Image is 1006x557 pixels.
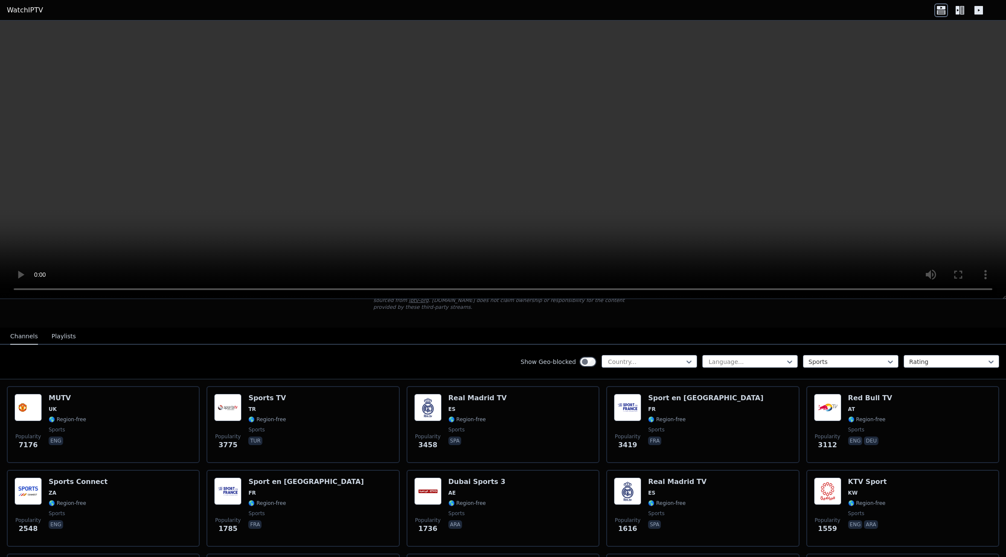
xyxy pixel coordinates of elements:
span: 🌎 Region-free [448,416,486,423]
img: Real Madrid TV [414,394,442,421]
span: ES [448,406,456,413]
img: Sports TV [214,394,241,421]
p: [DOMAIN_NAME] does not host or serve any video content directly. All streams available here are s... [373,290,633,311]
span: AT [848,406,855,413]
span: Popularity [415,517,441,524]
p: eng [848,437,863,445]
span: 🌎 Region-free [248,500,286,507]
img: Sport en France [214,478,241,505]
p: ara [448,520,462,529]
p: eng [848,520,863,529]
img: MUTV [15,394,42,421]
span: 🌎 Region-free [49,416,86,423]
span: sports [848,426,864,433]
img: Sports Connect [15,478,42,505]
img: Real Madrid TV [614,478,641,505]
span: 1616 [618,524,637,534]
p: fra [648,437,661,445]
span: 3112 [818,440,837,450]
span: Popularity [815,517,840,524]
img: Red Bull TV [814,394,841,421]
span: TR [248,406,256,413]
span: Popularity [215,517,241,524]
button: Playlists [52,328,76,345]
span: sports [49,510,65,517]
span: 3458 [419,440,438,450]
p: eng [49,437,63,445]
span: 🌎 Region-free [248,416,286,423]
span: 1559 [818,524,837,534]
span: 2548 [19,524,38,534]
img: Sport en France [614,394,641,421]
p: fra [248,520,262,529]
h6: Dubai Sports 3 [448,478,506,486]
span: 🌎 Region-free [49,500,86,507]
h6: Sports TV [248,394,286,402]
h6: Red Bull TV [848,394,893,402]
p: tur [248,437,262,445]
span: ZA [49,490,56,496]
span: Popularity [615,433,640,440]
span: sports [49,426,65,433]
p: spa [648,520,661,529]
span: UK [49,406,57,413]
h6: Real Madrid TV [448,394,507,402]
h6: Real Madrid TV [648,478,707,486]
span: 🌎 Region-free [848,416,886,423]
h6: Sport en [GEOGRAPHIC_DATA] [648,394,763,402]
span: 1736 [419,524,438,534]
span: sports [848,510,864,517]
span: Popularity [215,433,241,440]
p: ara [864,520,878,529]
h6: MUTV [49,394,86,402]
span: FR [248,490,256,496]
span: Popularity [415,433,441,440]
p: spa [448,437,461,445]
span: Popularity [15,433,41,440]
span: sports [648,510,664,517]
span: sports [248,426,265,433]
p: deu [864,437,878,445]
span: 🌎 Region-free [648,500,686,507]
span: Popularity [815,433,840,440]
span: sports [448,426,465,433]
span: AE [448,490,456,496]
span: Popularity [615,517,640,524]
span: FR [648,406,655,413]
label: Show Geo-blocked [520,358,576,366]
span: 3419 [618,440,637,450]
span: 3775 [218,440,238,450]
span: 7176 [19,440,38,450]
img: KTV Sport [814,478,841,505]
span: sports [448,510,465,517]
button: Channels [10,328,38,345]
p: eng [49,520,63,529]
a: WatchIPTV [7,5,43,15]
span: sports [248,510,265,517]
span: Popularity [15,517,41,524]
span: KW [848,490,858,496]
span: sports [648,426,664,433]
span: 🌎 Region-free [648,416,686,423]
h6: Sports Connect [49,478,108,486]
span: 🌎 Region-free [448,500,486,507]
span: 1785 [218,524,238,534]
span: ES [648,490,655,496]
img: Dubai Sports 3 [414,478,442,505]
a: iptv-org [409,297,429,303]
h6: Sport en [GEOGRAPHIC_DATA] [248,478,363,486]
h6: KTV Sport [848,478,887,486]
span: 🌎 Region-free [848,500,886,507]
